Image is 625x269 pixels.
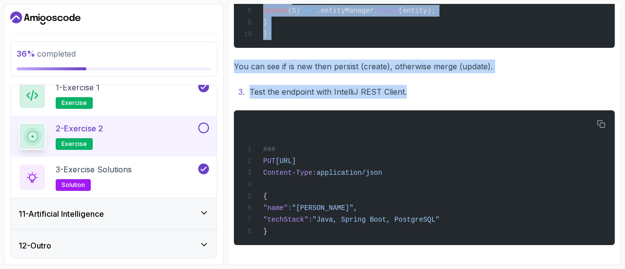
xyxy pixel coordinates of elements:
[316,169,382,177] span: application/json
[263,204,288,212] span: "name"
[263,145,275,153] span: ###
[263,7,288,15] span: return
[247,85,615,99] li: Test the endpoint with IntelliJ REST Client.
[19,208,104,220] h3: 11 - Artificial Intelligence
[378,7,398,15] span: merge
[17,49,35,59] span: 36 %
[11,198,217,229] button: 11-Artificial Intelligence
[19,123,209,150] button: 2-Exercise 2exercise
[263,192,267,200] span: {
[11,230,217,261] button: 12-Outro
[17,49,76,59] span: completed
[316,7,378,15] span: .entityManager.
[398,7,436,15] span: (entity);
[56,123,103,134] p: 2 - Exercise 2
[263,169,316,177] span: Content-Type:
[10,10,81,26] a: Dashboard
[263,228,267,235] span: }
[263,30,267,38] span: }
[288,7,300,15] span: (S)
[62,99,87,107] span: exercise
[263,216,308,224] span: "techStack"
[263,157,275,165] span: PUT
[19,240,51,251] h3: 12 - Outro
[19,164,209,191] button: 3-Exercise Solutionssolution
[275,157,296,165] span: [URL]
[234,60,615,73] p: You can see if is new then persist (create), otherwise merge (update).
[263,19,267,26] span: }
[56,164,132,175] p: 3 - Exercise Solutions
[62,181,85,189] span: solution
[288,204,292,212] span: :
[56,82,100,93] p: 1 - Exercise 1
[62,140,87,148] span: exercise
[300,7,317,15] span: this
[308,216,312,224] span: :
[292,204,357,212] span: "[PERSON_NAME]",
[19,82,209,109] button: 1-Exercise 1exercise
[312,216,439,224] span: "Java, Spring Boot, PostgreSQL"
